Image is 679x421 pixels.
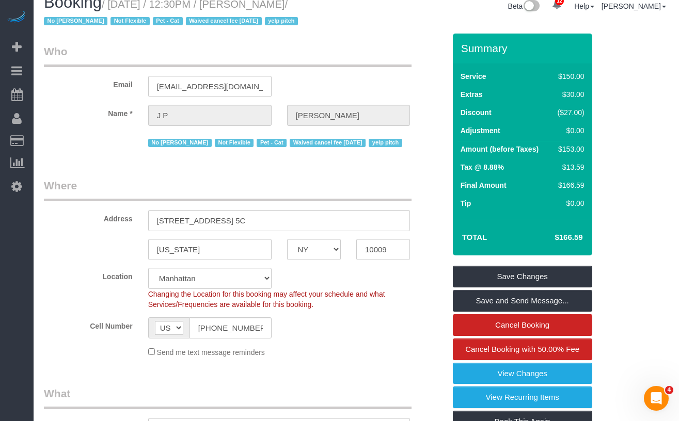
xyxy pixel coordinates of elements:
[554,144,585,154] div: $153.00
[462,233,487,241] strong: Total
[110,17,150,25] span: Not Flexible
[287,105,410,126] input: Last Name
[461,162,504,172] label: Tax @ 8.88%
[157,348,265,357] span: Send me text message reminders
[461,144,539,154] label: Amount (before Taxes)
[461,198,471,208] label: Tip
[665,386,673,394] span: 4
[265,17,298,25] span: yelp pitch
[465,345,579,353] span: Cancel Booking with 50.00% Fee
[369,139,402,147] span: yelp pitch
[554,198,585,208] div: $0.00
[554,71,585,82] div: $150.00
[461,107,492,118] label: Discount
[186,17,262,25] span: Waived cancel fee [DATE]
[453,266,592,287] a: Save Changes
[290,139,366,147] span: Waived cancel fee [DATE]
[148,76,272,97] input: Email
[356,239,410,260] input: Zip Code
[44,386,412,409] legend: What
[36,105,140,119] label: Name *
[508,2,540,10] a: Beta
[36,210,140,224] label: Address
[574,2,594,10] a: Help
[461,180,507,190] label: Final Amount
[6,10,27,25] img: Automaid Logo
[148,105,272,126] input: First Name
[602,2,666,10] a: [PERSON_NAME]
[461,71,486,82] label: Service
[36,76,140,90] label: Email
[36,317,140,331] label: Cell Number
[453,314,592,336] a: Cancel Booking
[461,42,587,54] h3: Summary
[190,317,272,338] input: Cell Number
[554,162,585,172] div: $13.59
[148,139,212,147] span: No [PERSON_NAME]
[215,139,254,147] span: Not Flexible
[453,290,592,312] a: Save and Send Message...
[644,386,669,411] iframe: Intercom live chat
[554,89,585,100] div: $30.00
[44,17,107,25] span: No [PERSON_NAME]
[44,44,412,67] legend: Who
[148,290,385,309] span: Changing the Location for this booking may affect your schedule and what Services/Frequencies are...
[554,125,585,136] div: $0.00
[148,239,272,260] input: City
[44,178,412,201] legend: Where
[461,125,500,136] label: Adjustment
[554,107,585,118] div: ($27.00)
[36,268,140,282] label: Location
[461,89,483,100] label: Extras
[153,17,183,25] span: Pet - Cat
[453,386,592,408] a: View Recurring Items
[453,338,592,360] a: Cancel Booking with 50.00% Fee
[554,180,585,190] div: $166.59
[453,363,592,384] a: View Changes
[257,139,287,147] span: Pet - Cat
[524,233,582,242] h4: $166.59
